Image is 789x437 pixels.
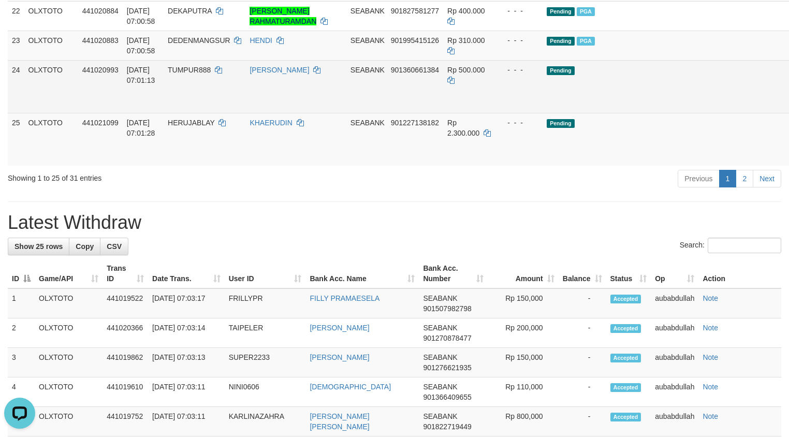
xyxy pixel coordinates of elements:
[310,383,391,391] a: [DEMOGRAPHIC_DATA]
[305,259,419,288] th: Bank Acc. Name: activate to sort column ascending
[610,354,641,362] span: Accepted
[610,324,641,333] span: Accepted
[8,1,24,31] td: 22
[488,318,559,348] td: Rp 200,000
[559,288,606,318] td: -
[107,242,122,251] span: CSV
[703,412,718,420] a: Note
[310,294,379,302] a: FILLY PRAMAESELA
[391,119,439,127] span: Copy 901227138182 to clipboard
[4,4,35,35] button: Open LiveChat chat widget
[391,7,439,15] span: Copy 901827581277 to clipboard
[8,259,35,288] th: ID: activate to sort column descending
[76,242,94,251] span: Copy
[225,288,306,318] td: FRILLYPR
[350,36,385,45] span: SEABANK
[24,1,78,31] td: OLXTOTO
[168,7,212,15] span: DEKAPUTRA
[423,423,471,431] span: Copy 901822719449 to clipboard
[103,288,148,318] td: 441019522
[547,119,575,128] span: Pending
[103,259,148,288] th: Trans ID: activate to sort column ascending
[127,119,155,137] span: [DATE] 07:01:28
[559,348,606,377] td: -
[559,407,606,436] td: -
[391,66,439,74] span: Copy 901360661384 to clipboard
[423,334,471,342] span: Copy 901270878477 to clipboard
[8,238,69,255] a: Show 25 rows
[703,353,718,361] a: Note
[651,407,698,436] td: aubabdullah
[488,348,559,377] td: Rp 150,000
[419,259,487,288] th: Bank Acc. Number: activate to sort column ascending
[547,66,575,75] span: Pending
[423,294,457,302] span: SEABANK
[488,407,559,436] td: Rp 800,000
[447,66,485,74] span: Rp 500.000
[651,318,698,348] td: aubabdullah
[559,259,606,288] th: Balance: activate to sort column ascending
[423,353,457,361] span: SEABANK
[310,412,369,431] a: [PERSON_NAME] [PERSON_NAME]
[24,113,78,166] td: OLXTOTO
[225,377,306,407] td: NINI0606
[488,259,559,288] th: Amount: activate to sort column ascending
[103,318,148,348] td: 441020366
[547,7,575,16] span: Pending
[148,318,225,348] td: [DATE] 07:03:14
[127,36,155,55] span: [DATE] 07:00:58
[35,288,103,318] td: OLXTOTO
[447,36,485,45] span: Rp 310.000
[447,119,479,137] span: Rp 2.300.000
[610,295,641,303] span: Accepted
[423,304,471,313] span: Copy 901507982798 to clipboard
[35,377,103,407] td: OLXTOTO
[703,324,718,332] a: Note
[148,259,225,288] th: Date Trans.: activate to sort column ascending
[225,407,306,436] td: KARLINAZAHRA
[148,288,225,318] td: [DATE] 07:03:17
[423,412,457,420] span: SEABANK
[499,35,538,46] div: - - -
[250,36,272,45] a: HENDI
[350,119,385,127] span: SEABANK
[24,31,78,60] td: OLXTOTO
[651,377,698,407] td: aubabdullah
[103,348,148,377] td: 441019862
[82,36,119,45] span: 441020883
[225,259,306,288] th: User ID: activate to sort column ascending
[680,238,781,253] label: Search:
[499,118,538,128] div: - - -
[8,60,24,113] td: 24
[250,119,292,127] a: KHAERUDIN
[8,113,24,166] td: 25
[423,383,457,391] span: SEABANK
[350,66,385,74] span: SEABANK
[8,288,35,318] td: 1
[225,348,306,377] td: SUPER2233
[447,7,485,15] span: Rp 400.000
[35,318,103,348] td: OLXTOTO
[103,407,148,436] td: 441019752
[577,37,595,46] span: PGA
[168,66,211,74] span: TUMPUR888
[753,170,781,187] a: Next
[610,413,641,421] span: Accepted
[250,7,316,25] a: [PERSON_NAME] RAHMATURAMDAN
[547,37,575,46] span: Pending
[698,259,781,288] th: Action
[35,259,103,288] th: Game/API: activate to sort column ascending
[719,170,737,187] a: 1
[225,318,306,348] td: TAIPELER
[678,170,719,187] a: Previous
[100,238,128,255] a: CSV
[8,169,321,183] div: Showing 1 to 25 of 31 entries
[736,170,753,187] a: 2
[8,31,24,60] td: 23
[703,383,718,391] a: Note
[350,7,385,15] span: SEABANK
[127,66,155,84] span: [DATE] 07:01:13
[499,6,538,16] div: - - -
[559,377,606,407] td: -
[127,7,155,25] span: [DATE] 07:00:58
